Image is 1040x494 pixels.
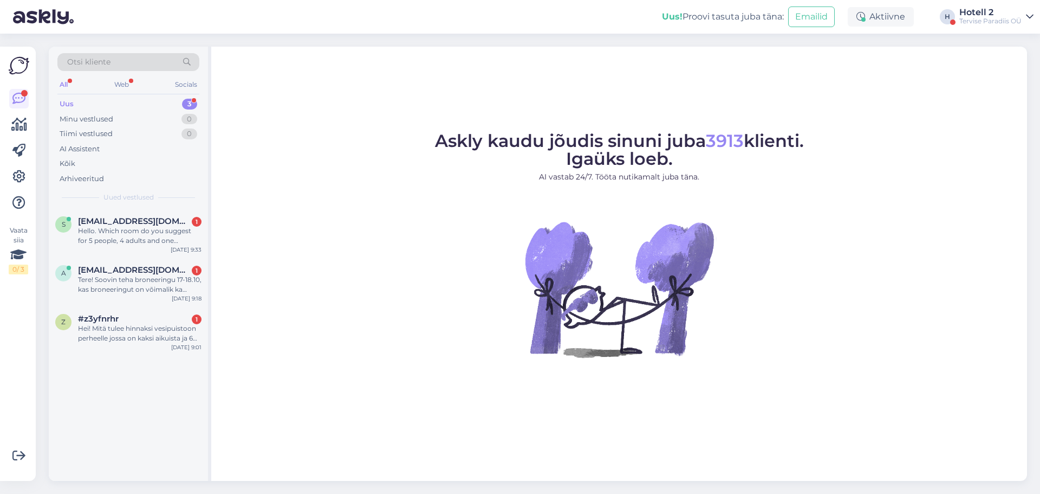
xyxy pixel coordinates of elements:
[435,130,804,169] span: Askly kaudu jõudis sinuni juba klienti. Igaüks loeb.
[78,324,201,343] div: Hei! Mitä tulee hinnaksi vesipuistoon perheelle jossa on kaksi aikuista ja 6 lasta joiden iät ova...
[60,158,75,169] div: Kõik
[706,130,744,151] span: 3913
[192,315,201,324] div: 1
[959,8,1022,17] div: Hotell 2
[78,275,201,294] div: Tere! Soovin teha broneeringu 17-18.10, kas broneeringut on võimalik ka muuta või tühistada kui p...
[192,217,201,227] div: 1
[57,78,70,92] div: All
[61,318,66,326] span: z
[103,193,154,202] span: Uued vestlused
[435,171,804,183] p: AI vastab 24/7. Tööta nutikamalt juba täna.
[78,314,119,324] span: #z3yfnrhr
[959,17,1022,25] div: Tervise Paradiis OÜ
[78,265,191,275] span: annelikytt117@gmail.com
[173,78,199,92] div: Socials
[182,99,197,110] div: 3
[9,265,28,274] div: 0 / 3
[60,144,100,155] div: AI Assistent
[67,56,110,68] span: Otsi kliente
[171,343,201,351] div: [DATE] 9:01
[662,11,682,22] b: Uus!
[60,174,104,184] div: Arhiveeritud
[9,226,28,274] div: Vaata siia
[78,216,191,226] span: sendzele@gmail.com
[78,226,201,246] div: Hello. Which room do you suggest for 5 people, 4 adults and one teenager? Will we fit in family r...
[959,8,1033,25] a: Hotell 2Tervise Paradiis OÜ
[60,114,113,125] div: Minu vestlused
[181,129,197,139] div: 0
[172,294,201,303] div: [DATE] 9:18
[60,99,74,110] div: Uus
[60,129,113,139] div: Tiimi vestlused
[61,269,66,277] span: a
[940,9,955,24] div: H
[171,246,201,254] div: [DATE] 9:33
[848,7,914,27] div: Aktiivne
[9,55,29,76] img: Askly Logo
[662,10,784,23] div: Proovi tasuta juba täna:
[788,7,835,27] button: Emailid
[192,266,201,275] div: 1
[112,78,131,92] div: Web
[62,220,66,228] span: s
[522,191,717,387] img: No Chat active
[181,114,197,125] div: 0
